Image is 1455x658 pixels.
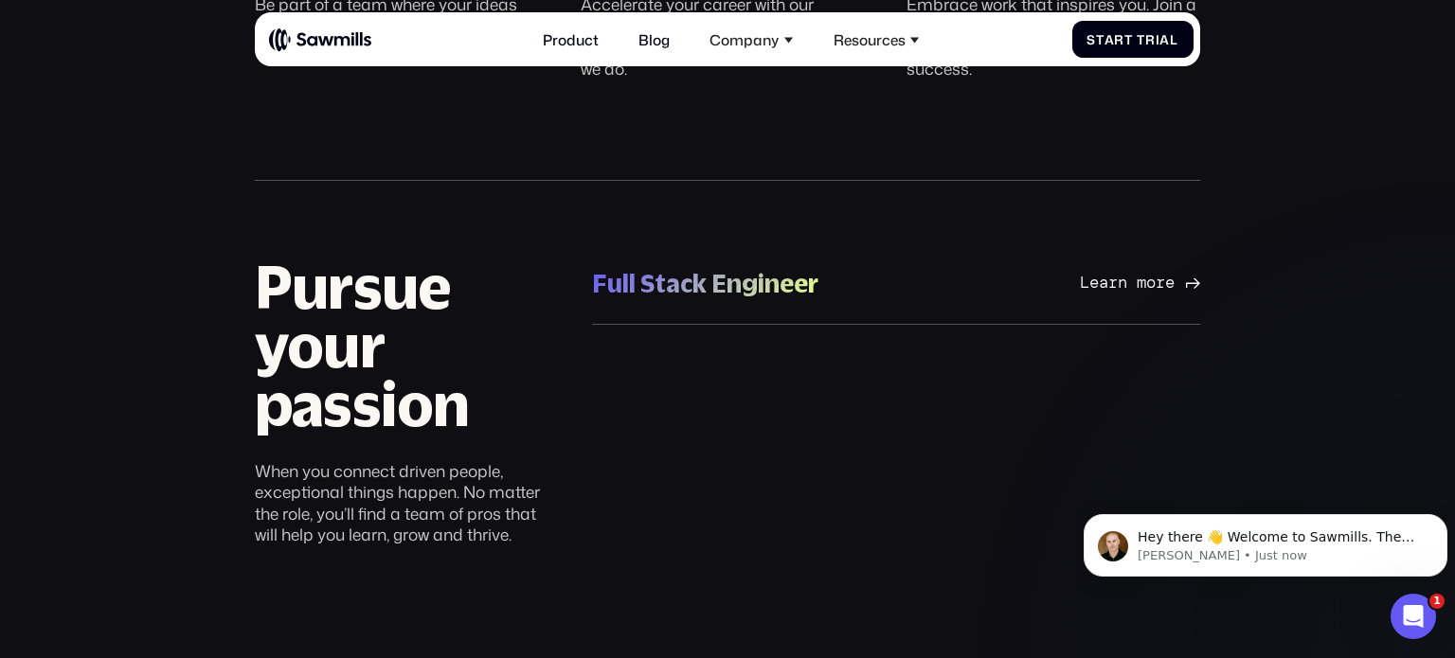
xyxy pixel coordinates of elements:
[592,267,818,300] div: Full Stack Engineer
[62,55,338,146] span: Hey there 👋 Welcome to Sawmills. The smart telemetry management platform that solves cost, qualit...
[1105,32,1115,47] span: a
[62,73,348,90] p: Message from Winston, sent Just now
[628,20,681,59] a: Blog
[1080,273,1175,293] div: Learn more
[1159,32,1170,47] span: a
[1137,32,1145,47] span: T
[834,31,906,48] div: Resources
[255,461,560,546] div: When you connect driven people, exceptional things happen. No matter the role, you’ll find a team...
[592,242,1200,324] a: Full Stack EngineerLearn more
[822,20,930,59] div: Resources
[1170,32,1178,47] span: l
[710,31,779,48] div: Company
[255,258,560,435] h2: Pursue your passion
[532,20,610,59] a: Product
[1429,594,1445,609] span: 1
[1391,594,1436,639] iframe: Intercom live chat
[1087,32,1096,47] span: S
[1124,32,1133,47] span: t
[1156,32,1160,47] span: i
[1145,32,1156,47] span: r
[1072,21,1194,58] a: StartTrial
[1076,474,1455,607] iframe: Intercom notifications message
[1114,32,1124,47] span: r
[699,20,804,59] div: Company
[1096,32,1105,47] span: t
